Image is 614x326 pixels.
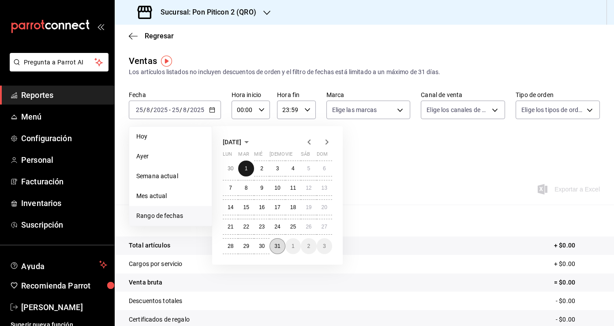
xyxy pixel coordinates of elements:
button: 20 de julio de 2025 [317,199,332,215]
button: 31 de julio de 2025 [270,238,285,254]
abbr: 1 de agosto de 2025 [292,243,295,249]
button: 7 de julio de 2025 [223,180,238,196]
button: 5 de julio de 2025 [301,161,316,176]
button: 15 de julio de 2025 [238,199,254,215]
button: 25 de julio de 2025 [285,219,301,235]
abbr: 16 de julio de 2025 [259,204,265,210]
span: Elige las marcas [332,105,377,114]
button: 2 de julio de 2025 [254,161,270,176]
button: 26 de julio de 2025 [301,219,316,235]
span: / [180,106,182,113]
span: Menú [21,111,107,123]
abbr: 31 de julio de 2025 [274,243,280,249]
abbr: 8 de julio de 2025 [245,185,248,191]
button: 6 de julio de 2025 [317,161,332,176]
span: Facturación [21,176,107,187]
abbr: 17 de julio de 2025 [274,204,280,210]
span: Configuración [21,132,107,144]
button: 11 de julio de 2025 [285,180,301,196]
button: 30 de junio de 2025 [223,161,238,176]
span: Personal [21,154,107,166]
button: 4 de julio de 2025 [285,161,301,176]
span: - [169,106,171,113]
span: / [187,106,190,113]
button: 8 de julio de 2025 [238,180,254,196]
abbr: 5 de julio de 2025 [307,165,310,172]
abbr: 24 de julio de 2025 [274,224,280,230]
button: [DATE] [223,137,252,147]
button: 1 de agosto de 2025 [285,238,301,254]
input: -- [135,106,143,113]
abbr: martes [238,151,249,161]
button: 3 de julio de 2025 [270,161,285,176]
label: Hora inicio [232,92,270,98]
abbr: sábado [301,151,310,161]
button: Regresar [129,32,174,40]
abbr: 6 de julio de 2025 [323,165,326,172]
abbr: 2 de julio de 2025 [260,165,263,172]
img: Tooltip marker [161,56,172,67]
button: 29 de julio de 2025 [238,238,254,254]
abbr: 11 de julio de 2025 [290,185,296,191]
abbr: lunes [223,151,232,161]
input: -- [172,106,180,113]
button: 28 de julio de 2025 [223,238,238,254]
button: 9 de julio de 2025 [254,180,270,196]
p: Venta bruta [129,278,162,287]
abbr: 25 de julio de 2025 [290,224,296,230]
abbr: 22 de julio de 2025 [243,224,249,230]
label: Fecha [129,92,221,98]
button: 3 de agosto de 2025 [317,238,332,254]
abbr: jueves [270,151,322,161]
label: Marca [326,92,411,98]
span: Ayuda [21,259,96,270]
input: ---- [153,106,168,113]
button: Pregunta a Parrot AI [10,53,109,71]
p: Descuentos totales [129,296,182,306]
p: = $0.00 [554,278,600,287]
div: Los artículos listados no incluyen descuentos de orden y el filtro de fechas está limitado a un m... [129,67,600,77]
abbr: domingo [317,151,328,161]
span: Mes actual [136,191,205,201]
span: Elige los tipos de orden [521,105,584,114]
button: 10 de julio de 2025 [270,180,285,196]
p: - $0.00 [556,296,600,306]
abbr: 3 de julio de 2025 [276,165,279,172]
abbr: 20 de julio de 2025 [322,204,327,210]
button: open_drawer_menu [97,23,104,30]
button: 27 de julio de 2025 [317,219,332,235]
button: 17 de julio de 2025 [270,199,285,215]
abbr: 9 de julio de 2025 [260,185,263,191]
abbr: 27 de julio de 2025 [322,224,327,230]
abbr: 18 de julio de 2025 [290,204,296,210]
button: 19 de julio de 2025 [301,199,316,215]
abbr: 15 de julio de 2025 [243,204,249,210]
p: Total artículos [129,241,170,250]
button: 22 de julio de 2025 [238,219,254,235]
abbr: viernes [285,151,292,161]
span: Regresar [145,32,174,40]
abbr: 3 de agosto de 2025 [323,243,326,249]
abbr: 14 de julio de 2025 [228,204,233,210]
abbr: 2 de agosto de 2025 [307,243,310,249]
abbr: miércoles [254,151,262,161]
span: Rango de fechas [136,211,205,221]
abbr: 30 de junio de 2025 [228,165,233,172]
span: Inventarios [21,197,107,209]
abbr: 7 de julio de 2025 [229,185,232,191]
span: [PERSON_NAME] [21,301,107,313]
span: Elige los canales de venta [427,105,489,114]
abbr: 4 de julio de 2025 [292,165,295,172]
input: -- [183,106,187,113]
abbr: 10 de julio de 2025 [274,185,280,191]
span: Suscripción [21,219,107,231]
span: Recomienda Parrot [21,280,107,292]
abbr: 26 de julio de 2025 [306,224,311,230]
abbr: 23 de julio de 2025 [259,224,265,230]
button: 1 de julio de 2025 [238,161,254,176]
div: Ventas [129,54,157,67]
label: Tipo de orden [516,92,600,98]
label: Canal de venta [421,92,505,98]
button: 23 de julio de 2025 [254,219,270,235]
